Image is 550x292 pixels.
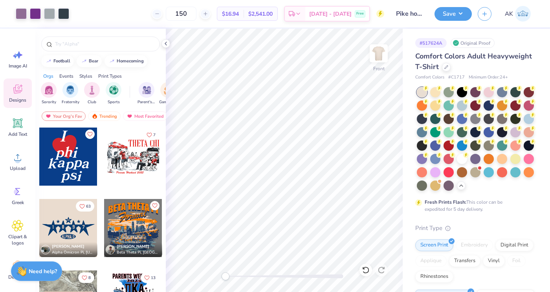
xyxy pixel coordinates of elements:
span: [DATE] - [DATE] [309,10,352,18]
div: This color can be expedited for 5 day delivery. [425,199,521,213]
span: Decorate [8,274,27,280]
button: football [41,55,74,67]
img: most_fav.gif [45,113,51,119]
div: bear [89,59,98,63]
div: Events [59,73,73,80]
button: Save [434,7,472,21]
div: filter for Parent's Weekend [137,82,156,105]
img: Front [371,46,387,61]
span: Alpha Omicron Pi, [US_STATE] A&M University [52,250,94,255]
span: Designs [9,97,26,103]
span: Greek [12,199,24,206]
strong: Need help? [29,268,57,275]
input: Untitled Design [390,6,429,22]
button: filter button [41,82,57,105]
img: Club Image [88,86,96,95]
button: filter button [159,82,177,105]
img: Parent's Weekend Image [142,86,151,95]
button: Like [143,130,159,140]
div: filter for Sports [106,82,121,105]
strong: Fresh Prints Flash: [425,199,466,205]
span: Clipart & logos [5,234,31,246]
div: Vinyl [483,255,505,267]
div: Most Favorited [123,111,167,121]
span: [PERSON_NAME] [117,244,149,249]
div: Accessibility label [222,272,229,280]
img: Sports Image [109,86,118,95]
div: Screen Print [415,239,453,251]
button: bear [77,55,102,67]
img: trend_line.gif [109,59,115,64]
button: Like [150,201,159,210]
span: AK [505,9,513,18]
span: 7 [153,133,156,137]
div: homecoming [117,59,144,63]
button: filter button [84,82,100,105]
span: $16.94 [222,10,239,18]
span: # C1717 [448,74,465,81]
span: $2,541.00 [248,10,273,18]
div: Embroidery [456,239,493,251]
span: 63 [86,204,91,208]
img: most_fav.gif [126,113,133,119]
div: Trending [88,111,121,121]
button: Like [76,201,94,212]
span: Free [356,11,364,16]
div: Transfers [449,255,480,267]
span: Image AI [9,63,27,69]
span: Club [88,99,96,105]
span: Sorority [42,99,56,105]
span: 8 [88,276,91,280]
img: Annie Kapple [515,6,531,22]
button: Like [78,272,94,283]
span: [PERSON_NAME] [52,244,84,249]
img: Sorority Image [44,86,53,95]
span: Sports [108,99,120,105]
button: Like [141,272,159,283]
div: filter for Fraternity [62,82,79,105]
button: Like [85,130,95,139]
img: trend_line.gif [46,59,52,64]
span: Add Text [8,131,27,137]
div: # 517624A [415,38,447,48]
div: Applique [415,255,447,267]
div: Styles [79,73,92,80]
div: Original Proof [451,38,495,48]
div: filter for Club [84,82,100,105]
div: Print Types [98,73,122,80]
button: homecoming [104,55,147,67]
div: Rhinestones [415,271,453,283]
input: Try "Alpha" [54,40,155,48]
button: filter button [62,82,79,105]
div: Orgs [43,73,53,80]
img: trend_line.gif [81,59,87,64]
span: Comfort Colors Adult Heavyweight T-Shirt [415,51,532,71]
span: Upload [10,165,26,172]
div: Front [373,65,385,72]
span: Beta Theta Pi, [GEOGRAPHIC_DATA][US_STATE]: [PERSON_NAME] [117,250,159,255]
span: Fraternity [62,99,79,105]
a: AK [501,6,534,22]
div: Foil [507,255,526,267]
img: Fraternity Image [66,86,75,95]
input: – – [166,7,196,21]
span: 13 [151,276,156,280]
div: filter for Sorority [41,82,57,105]
div: Digital Print [495,239,533,251]
div: Your Org's Fav [42,111,86,121]
img: Game Day Image [164,86,173,95]
span: Game Day [159,99,177,105]
span: Parent's Weekend [137,99,156,105]
span: Minimum Order: 24 + [469,74,508,81]
div: Print Type [415,224,534,233]
span: Comfort Colors [415,74,444,81]
div: filter for Game Day [159,82,177,105]
button: filter button [106,82,121,105]
img: trending.gif [92,113,98,119]
button: filter button [137,82,156,105]
div: football [53,59,70,63]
